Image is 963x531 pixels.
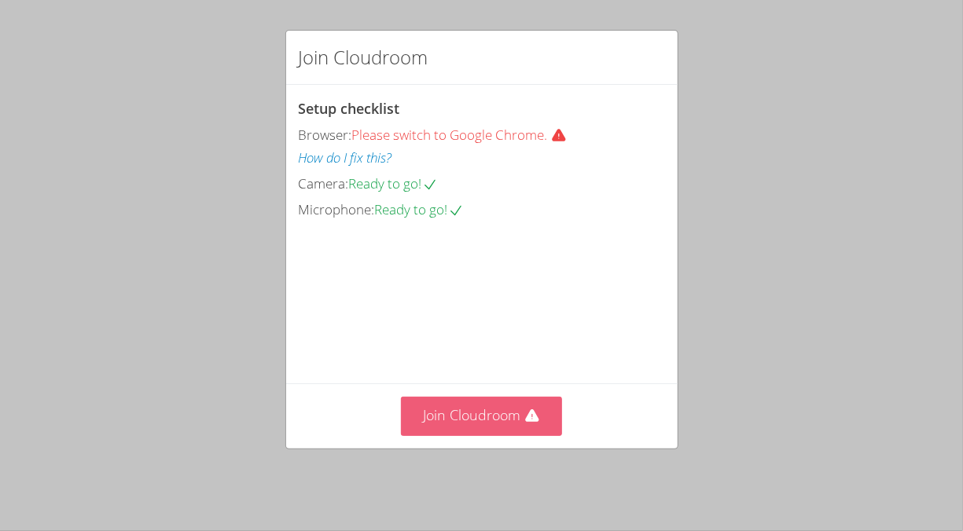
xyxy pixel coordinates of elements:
[375,200,464,218] span: Ready to go!
[299,200,375,218] span: Microphone:
[352,126,573,144] span: Please switch to Google Chrome.
[299,43,428,71] h2: Join Cloudroom
[299,147,392,170] button: How do I fix this?
[299,174,349,192] span: Camera:
[401,397,562,435] button: Join Cloudroom
[299,99,400,118] span: Setup checklist
[349,174,438,192] span: Ready to go!
[299,126,352,144] span: Browser:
